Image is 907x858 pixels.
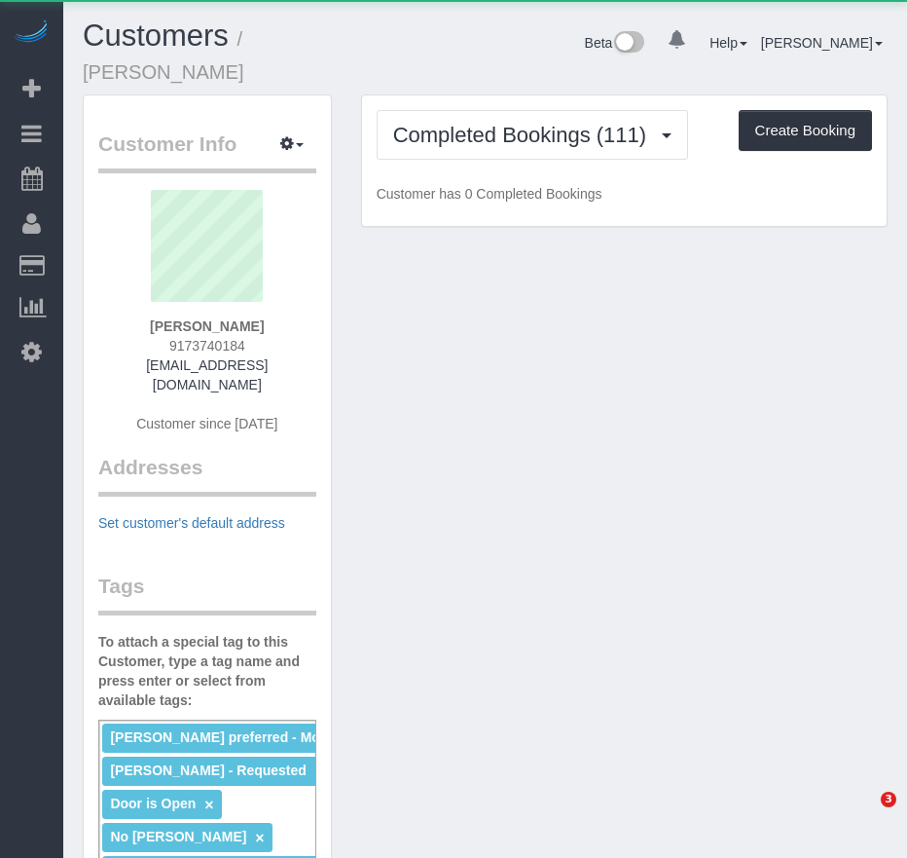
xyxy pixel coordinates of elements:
span: Completed Bookings (111) [393,123,656,147]
span: No [PERSON_NAME] [110,829,246,844]
img: New interface [612,31,644,56]
legend: Tags [98,572,316,616]
strong: [PERSON_NAME] [150,318,264,334]
a: Set customer's default address [98,515,285,531]
a: Customers [83,19,229,53]
a: [PERSON_NAME] [761,35,883,51]
button: Completed Bookings (111) [377,110,689,160]
span: [PERSON_NAME] - Requested [110,763,306,778]
img: Automaid Logo [12,19,51,47]
span: [PERSON_NAME] preferred - Mondays [110,729,359,745]
a: Help [709,35,747,51]
iframe: Intercom live chat [841,792,888,839]
span: Door is Open [110,796,196,811]
span: 9173740184 [169,338,245,354]
button: Create Booking [739,110,872,151]
legend: Customer Info [98,130,316,173]
label: To attach a special tag to this Customer, type a tag name and press enter or select from availabl... [98,632,316,710]
a: Beta [585,35,645,51]
span: Customer since [DATE] [136,416,277,431]
a: × [255,830,264,846]
a: [EMAIL_ADDRESS][DOMAIN_NAME] [146,357,268,392]
span: 3 [881,792,896,807]
p: Customer has 0 Completed Bookings [377,184,872,204]
a: × [204,797,213,813]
